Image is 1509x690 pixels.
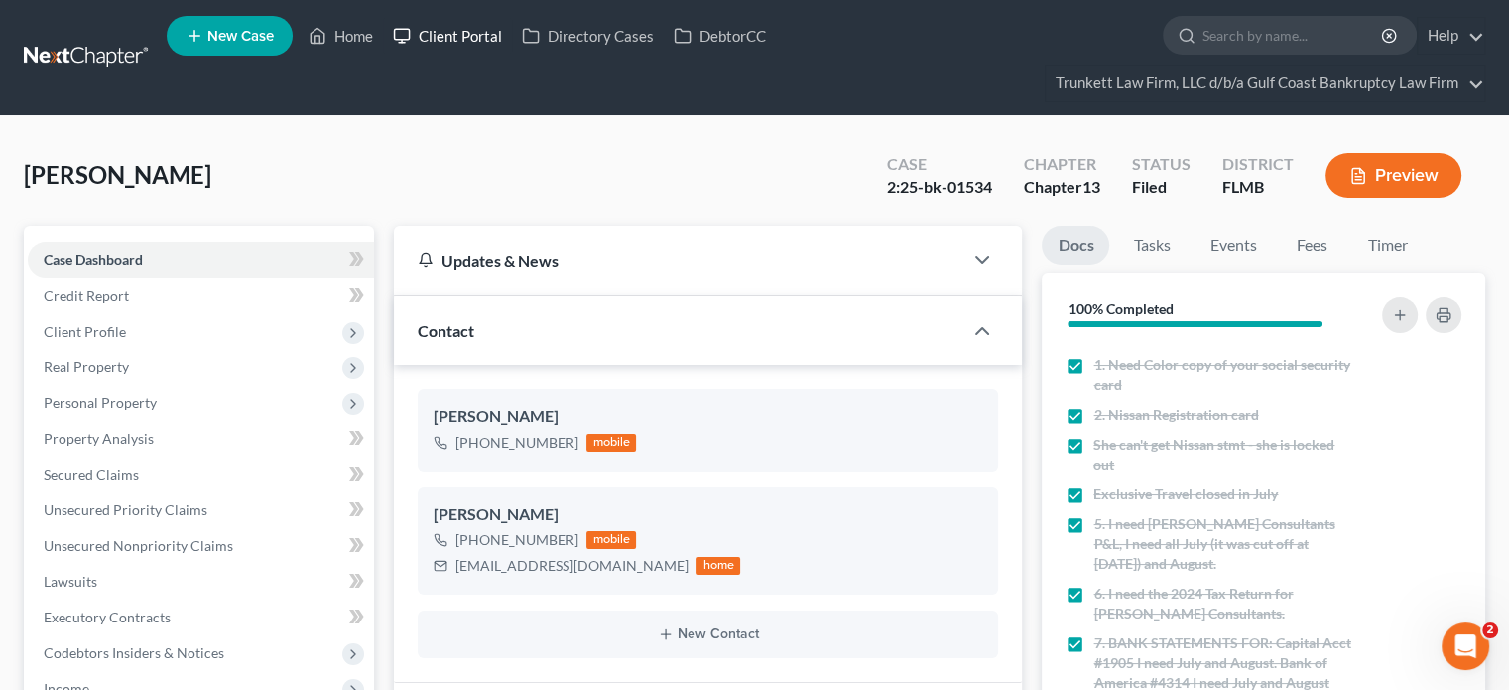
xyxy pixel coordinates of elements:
[586,531,636,549] div: mobile
[1222,176,1294,199] div: FLMB
[418,250,939,271] div: Updates & News
[1093,355,1357,395] span: 1. Need Color copy of your social security card
[299,18,383,54] a: Home
[28,528,374,564] a: Unsecured Nonpriority Claims
[1093,405,1258,425] span: 2. Nissan Registration card
[44,501,207,518] span: Unsecured Priority Claims
[44,466,139,483] span: Secured Claims
[1093,435,1357,475] span: She can't get Nissan stmt - she is locked out
[44,644,224,661] span: Codebtors Insiders & Notices
[44,251,143,268] span: Case Dashboard
[24,160,211,189] span: [PERSON_NAME]
[1194,226,1272,265] a: Events
[1351,226,1423,265] a: Timer
[44,394,157,411] span: Personal Property
[434,626,982,642] button: New Contact
[1325,153,1461,198] button: Preview
[28,421,374,457] a: Property Analysis
[28,457,374,492] a: Secured Claims
[1093,584,1357,623] span: 6. I need the 2024 Tax Return for [PERSON_NAME] Consultants.
[1442,622,1489,670] iframe: Intercom live chat
[28,278,374,314] a: Credit Report
[434,503,982,527] div: [PERSON_NAME]
[696,557,740,575] div: home
[1117,226,1186,265] a: Tasks
[1093,484,1278,504] span: Exclusive Travel closed in July
[586,434,636,452] div: mobile
[1082,177,1100,196] span: 13
[434,405,982,429] div: [PERSON_NAME]
[455,530,578,550] div: [PHONE_NUMBER]
[1202,17,1384,54] input: Search by name...
[44,287,129,304] span: Credit Report
[28,564,374,600] a: Lawsuits
[1132,153,1191,176] div: Status
[383,18,512,54] a: Client Portal
[1042,226,1109,265] a: Docs
[1046,66,1484,101] a: Trunkett Law Firm, LLC d/b/a Gulf Coast Bankruptcy Law Firm
[1024,176,1100,199] div: Chapter
[1068,300,1173,317] strong: 100% Completed
[44,537,233,554] span: Unsecured Nonpriority Claims
[44,358,129,375] span: Real Property
[44,323,126,340] span: Client Profile
[512,18,664,54] a: Directory Cases
[28,242,374,278] a: Case Dashboard
[28,600,374,635] a: Executory Contracts
[887,153,992,176] div: Case
[1132,176,1191,199] div: Filed
[455,433,578,453] div: [PHONE_NUMBER]
[1093,514,1357,574] span: 5. I need [PERSON_NAME] Consultants P&L, I need all July (it was cut off at [DATE]) and August.
[1418,18,1484,54] a: Help
[455,556,689,576] div: [EMAIL_ADDRESS][DOMAIN_NAME]
[1482,622,1498,638] span: 2
[44,609,171,625] span: Executory Contracts
[1024,153,1100,176] div: Chapter
[44,573,97,590] span: Lawsuits
[1280,226,1343,265] a: Fees
[44,430,154,447] span: Property Analysis
[1222,153,1294,176] div: District
[664,18,776,54] a: DebtorCC
[418,321,474,340] span: Contact
[207,29,274,44] span: New Case
[28,492,374,528] a: Unsecured Priority Claims
[887,176,992,199] div: 2:25-bk-01534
